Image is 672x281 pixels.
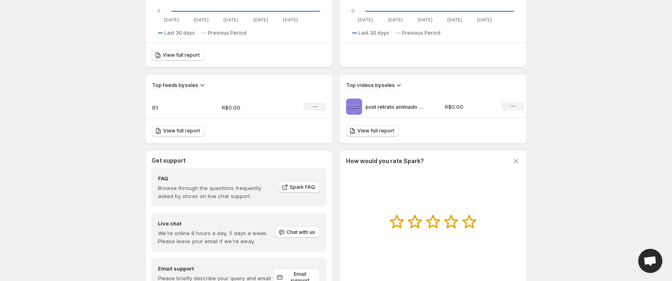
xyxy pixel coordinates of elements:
[357,128,394,134] span: View full report
[152,103,192,112] p: 01
[365,103,426,111] p: post retrato animado para instagram com [PERSON_NAME] motivacional seja quem voce quiser roxo [PE...
[477,17,492,23] text: [DATE]
[388,17,403,23] text: [DATE]
[445,103,492,111] p: R$0.00
[158,229,275,245] p: We're online 8 hours a day, 5 days a week. Please leave your email if we're away.
[152,157,186,165] h3: Get support
[351,8,354,14] text: 0
[418,17,432,23] text: [DATE]
[164,17,179,23] text: [DATE]
[359,30,389,36] span: Last 30 days
[223,17,238,23] text: [DATE]
[447,17,462,23] text: [DATE]
[194,17,209,23] text: [DATE]
[279,182,320,193] a: Spark FAQ
[152,125,205,136] a: View full report
[358,17,373,23] text: [DATE]
[152,81,198,89] h3: Top feeds by sales
[157,8,160,14] text: 0
[283,17,298,23] text: [DATE]
[346,157,424,165] h3: How would you rate Spark?
[163,128,200,134] span: View full report
[163,52,200,58] span: View full report
[222,103,279,112] p: R$0.00
[253,17,268,23] text: [DATE]
[287,229,315,236] span: Chat with us
[158,264,273,273] h4: Email support
[158,184,273,200] p: Browse through the questions frequently asked by stores on live chat support.
[164,30,195,36] span: Last 30 days
[152,50,205,61] a: View full report
[208,30,246,36] span: Previous Period
[346,81,395,89] h3: Top videos by sales
[158,174,273,182] h4: FAQ
[638,249,662,273] div: Open chat
[402,30,440,36] span: Previous Period
[275,227,320,238] button: Chat with us
[346,125,399,136] a: View full report
[346,99,362,115] img: post retrato animado para instagram com frase motivacional seja quem voce quiser roxo lilas e branco
[290,184,315,190] span: Spark FAQ
[158,219,275,227] h4: Live chat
